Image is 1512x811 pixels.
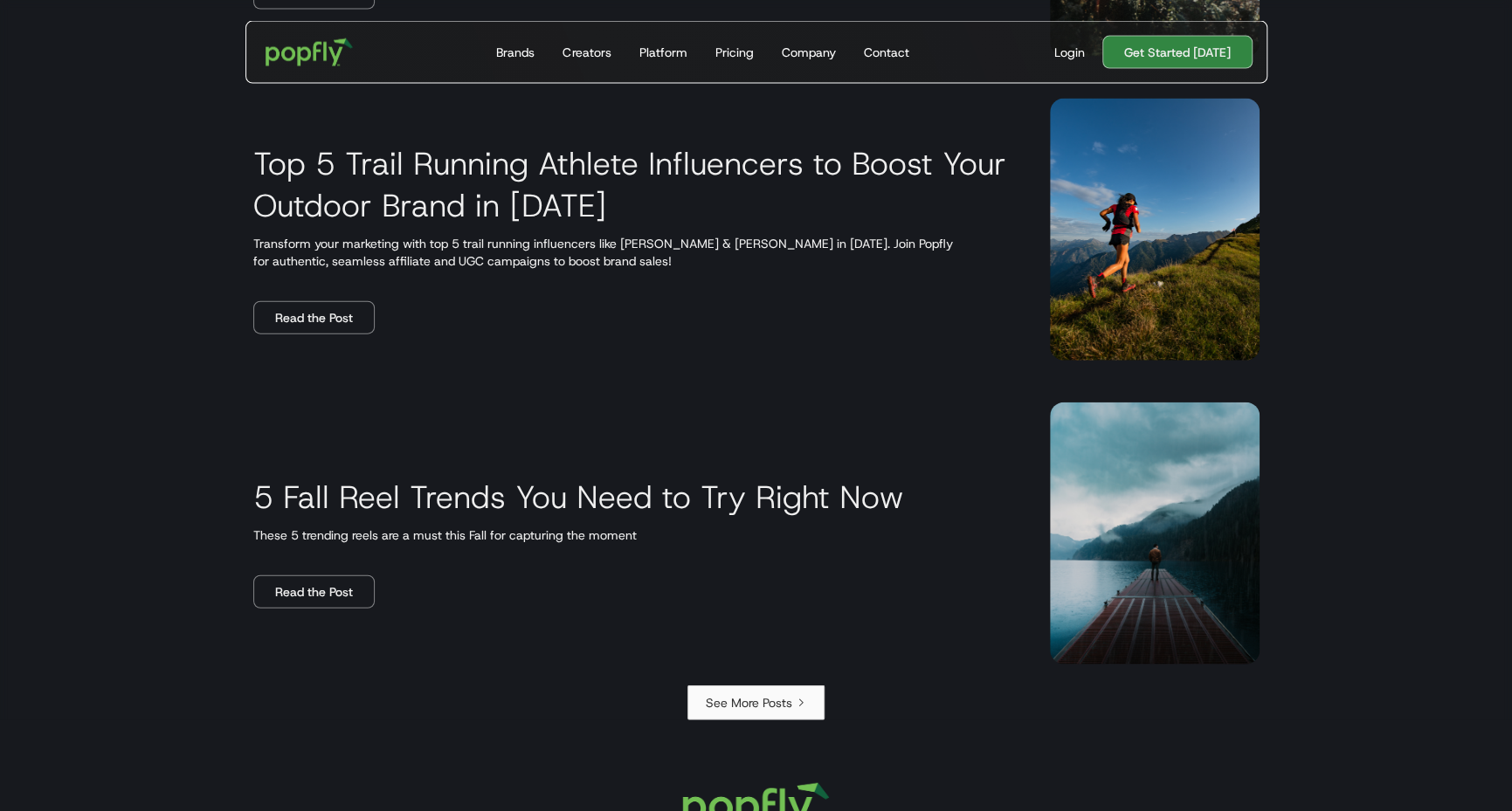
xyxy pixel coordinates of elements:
[1054,44,1085,61] div: Login
[863,44,908,61] div: Contact
[632,22,694,83] a: Platform
[774,22,842,83] a: Company
[496,44,535,61] div: Brands
[253,476,904,518] h3: 5 Fall Reel Trends You Need to Try Right Now
[253,301,375,334] a: Read the Post
[253,235,1008,270] p: Transform your marketing with top 5 trail running influencers like [PERSON_NAME] & [PERSON_NAME] ...
[253,526,689,544] p: These 5 trending reels are a must this Fall for capturing the moment
[706,694,792,711] div: See More Posts
[639,44,687,61] div: Platform
[1102,36,1253,69] a: Get Started [DATE]
[253,142,1008,226] h3: Top 5 Trail Running Athlete Influencers to Boost Your Outdoor Brand in [DATE]
[856,22,915,83] a: Contact
[489,22,542,83] a: Brands
[253,575,375,608] a: Read the Post
[563,44,611,61] div: Creators
[715,44,753,61] div: Pricing
[781,44,835,61] div: Company
[253,26,366,79] a: home
[211,685,1301,720] div: List
[1047,44,1092,61] a: Login
[687,685,825,720] a: Next Page
[556,22,618,83] a: Creators
[708,22,760,83] a: Pricing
